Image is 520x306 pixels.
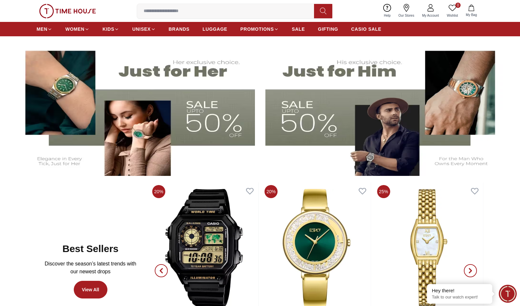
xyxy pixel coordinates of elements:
[203,26,228,32] span: LUGGAGE
[132,23,155,35] a: UNISEX
[380,3,395,19] a: Help
[463,12,480,17] span: My Bag
[42,260,139,276] p: Discover the season’s latest trends with our newest drops
[169,26,190,32] span: BRANDS
[419,13,442,18] span: My Account
[292,23,305,35] a: SALE
[395,3,418,19] a: Our Stores
[351,26,382,32] span: CASIO SALE
[455,3,461,8] span: 0
[292,26,305,32] span: SALE
[318,26,338,32] span: GIFTING
[499,285,517,303] div: Chat Widget
[132,26,150,32] span: UNISEX
[37,26,47,32] span: MEN
[432,287,487,294] div: Hey there!
[169,23,190,35] a: BRANDS
[102,26,114,32] span: KIDS
[432,295,487,300] p: Talk to our watch expert!
[351,23,382,35] a: CASIO SALE
[381,13,393,18] span: Help
[240,23,279,35] a: PROMOTIONS
[62,243,118,255] h2: Best Sellers
[462,3,481,19] button: My Bag
[396,13,417,18] span: Our Stores
[318,23,338,35] a: GIFTING
[240,26,274,32] span: PROMOTIONS
[39,4,96,18] img: ...
[203,23,228,35] a: LUGGAGE
[265,43,505,176] img: Men's Watches Banner
[74,281,107,298] a: View All
[265,185,278,198] span: 20%
[65,23,89,35] a: WOMEN
[377,185,390,198] span: 25%
[16,43,255,176] img: Women's Watches Banner
[37,23,52,35] a: MEN
[444,13,461,18] span: Wishlist
[102,23,119,35] a: KIDS
[65,26,85,32] span: WOMEN
[443,3,462,19] a: 0Wishlist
